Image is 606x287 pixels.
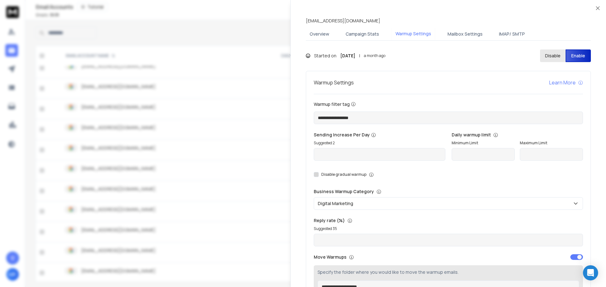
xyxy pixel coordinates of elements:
div: Started on [306,53,385,59]
button: Warmup Settings [392,27,435,41]
div: Open Intercom Messenger [583,265,598,280]
label: Disable gradual warmup [321,172,366,177]
p: Suggested 35 [314,226,583,231]
button: Overview [306,27,333,41]
button: Disable [540,49,566,62]
p: Business Warmup Category [314,188,583,195]
h1: Warmup Settings [314,79,354,86]
button: DisableEnable [540,49,591,62]
button: Enable [566,49,591,62]
span: | [359,53,360,59]
span: a month ago [364,53,385,58]
p: Specify the folder where you would like to move the warmup emails. [318,269,579,275]
p: Sending Increase Per Day [314,132,445,138]
p: Move Warmups [314,254,447,260]
label: Warmup filter tag [314,102,583,106]
p: Suggested 2 [314,141,445,146]
button: Mailbox Settings [444,27,486,41]
button: IMAP/ SMTP [495,27,529,41]
strong: [DATE] [340,53,355,59]
a: Learn More [549,79,583,86]
p: Daily warmup limit [452,132,583,138]
p: Digital Marketing [318,200,356,207]
label: Maximum Limit [520,141,583,146]
label: Minimum Limit [452,141,515,146]
button: Campaign Stats [342,27,383,41]
p: [EMAIL_ADDRESS][DOMAIN_NAME] [306,18,380,24]
p: Reply rate (%) [314,217,583,224]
